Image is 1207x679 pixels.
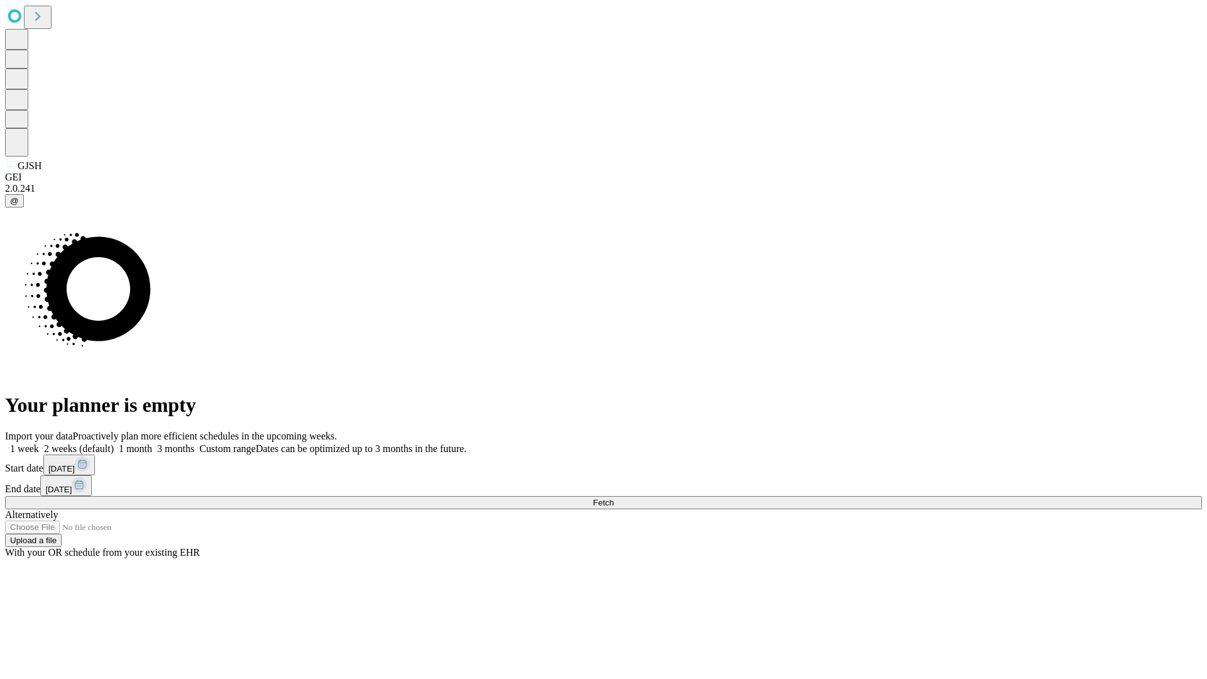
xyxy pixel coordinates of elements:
span: Proactively plan more efficient schedules in the upcoming weeks. [73,431,337,441]
span: With your OR schedule from your existing EHR [5,547,200,558]
div: Start date [5,455,1202,475]
span: 3 months [157,443,194,454]
div: 2.0.241 [5,183,1202,194]
span: Fetch [593,498,614,507]
span: [DATE] [48,464,75,473]
span: Alternatively [5,509,58,520]
button: Fetch [5,496,1202,509]
span: Import your data [5,431,73,441]
span: Custom range [199,443,255,454]
button: @ [5,194,24,207]
div: End date [5,475,1202,496]
div: GEI [5,172,1202,183]
button: [DATE] [40,475,92,496]
span: GJSH [18,160,41,171]
button: [DATE] [43,455,95,475]
span: 1 week [10,443,39,454]
span: 2 weeks (default) [44,443,114,454]
span: [DATE] [45,485,72,494]
span: @ [10,196,19,206]
button: Upload a file [5,534,62,547]
span: Dates can be optimized up to 3 months in the future. [256,443,466,454]
h1: Your planner is empty [5,394,1202,417]
span: 1 month [119,443,152,454]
